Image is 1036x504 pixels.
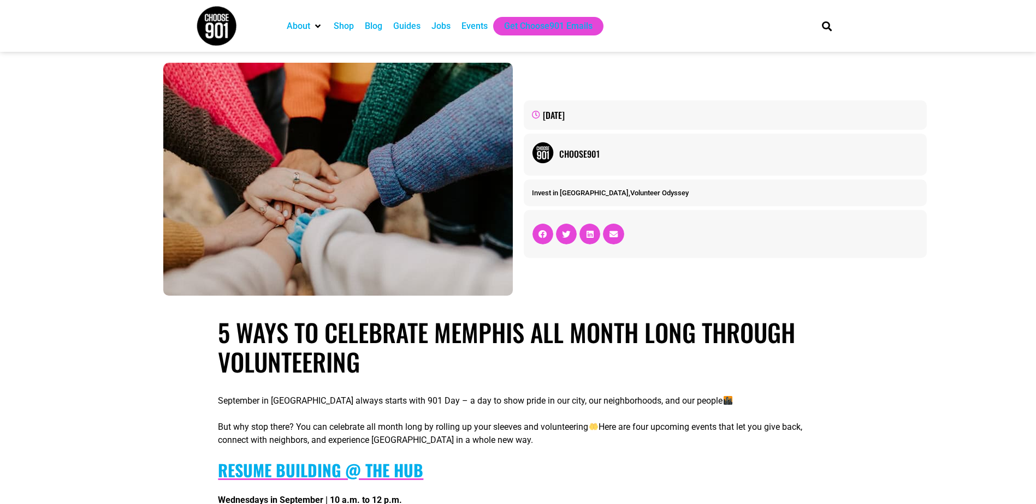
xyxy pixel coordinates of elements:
div: Share on twitter [556,224,577,244]
h1: 5 ways to celebrate Memphis all month long through volunteering [218,317,818,376]
div: Search [818,17,836,35]
a: Shop [334,20,354,33]
a: Invest in [GEOGRAPHIC_DATA] [532,189,629,197]
nav: Main nav [281,17,803,35]
div: Share on linkedin [579,224,600,244]
a: Choose901 [559,147,919,160]
a: Get Choose901 Emails [504,20,593,33]
span: But why stop there? You can celebrate all month long by rolling up your sleeves and volunteering ... [218,422,802,445]
div: Share on email [603,224,624,244]
span: September in [GEOGRAPHIC_DATA] always starts with 901 Day – a day to show pride in our city, our ... [218,395,732,406]
span: , [532,189,689,197]
a: Volunteer Odyssey [630,189,689,197]
a: Events [461,20,488,33]
img: 🤲 [589,422,598,431]
a: Blog [365,20,382,33]
div: About [281,17,328,35]
a: Jobs [431,20,451,33]
div: Share on facebook [532,224,553,244]
img: A group of people in Memphis standing in a circle place their hands together in the center, celeb... [163,63,513,296]
img: 🌆 [724,396,732,405]
img: Picture of Choose901 [532,142,554,164]
a: Guides [393,20,421,33]
a: Resume Building @ the Hub [218,458,423,482]
time: [DATE] [543,109,565,122]
a: About [287,20,310,33]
